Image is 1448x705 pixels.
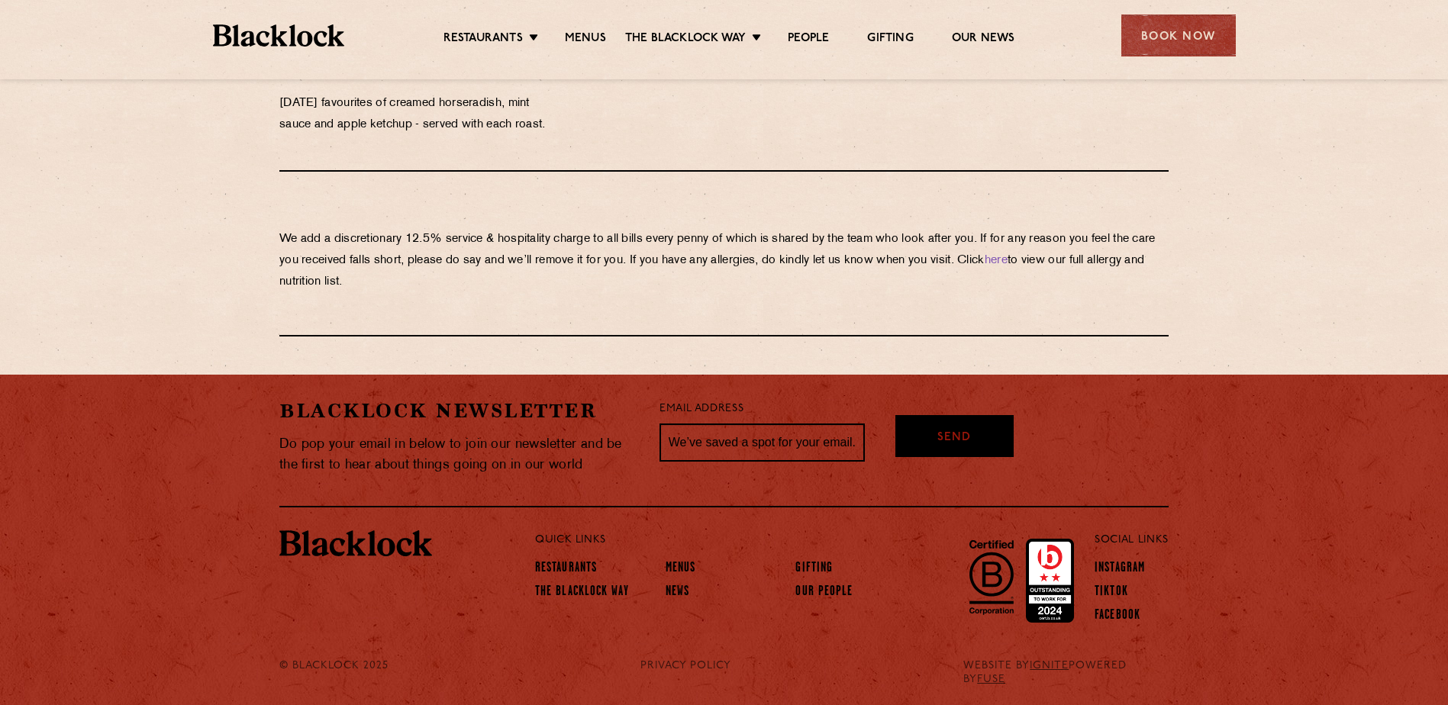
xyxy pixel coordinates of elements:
[1030,660,1069,671] a: IGNITE
[1095,608,1140,625] a: Facebook
[443,31,523,48] a: Restaurants
[952,659,1180,687] div: WEBSITE BY POWERED BY
[660,423,865,462] input: We’ve saved a spot for your email...
[625,31,746,48] a: The Blacklock Way
[279,229,1169,293] p: We add a discretionary 12.5% service & hospitality charge to all bills every penny of which is sh...
[279,398,637,424] h2: Blacklock Newsletter
[535,530,1044,550] p: Quick Links
[279,93,560,136] p: [DATE] favourites of creamed horseradish, mint sauce and apple ketchup - served with each roast.
[1026,539,1074,623] img: Accred_2023_2star.png
[788,31,829,48] a: People
[279,530,432,556] img: BL_Textured_Logo-footer-cropped.svg
[565,31,606,48] a: Menus
[666,561,696,578] a: Menus
[660,401,743,418] label: Email Address
[795,584,853,601] a: Our People
[977,674,1005,685] a: FUSE
[213,24,345,47] img: BL_Textured_Logo-footer-cropped.svg
[952,31,1015,48] a: Our News
[795,561,833,578] a: Gifting
[279,434,637,475] p: Do pop your email in below to join our newsletter and be the first to hear about things going on ...
[1095,584,1128,601] a: TikTok
[1121,14,1236,56] div: Book Now
[867,31,913,48] a: Gifting
[268,659,420,687] div: © Blacklock 2025
[985,255,1008,266] a: here
[1095,561,1145,578] a: Instagram
[666,584,689,601] a: News
[937,430,971,447] span: Send
[535,584,629,601] a: The Blacklock Way
[960,531,1023,623] img: B-Corp-Logo-Black-RGB.svg
[640,659,731,673] a: PRIVACY POLICY
[1095,530,1169,550] p: Social Links
[535,561,597,578] a: Restaurants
